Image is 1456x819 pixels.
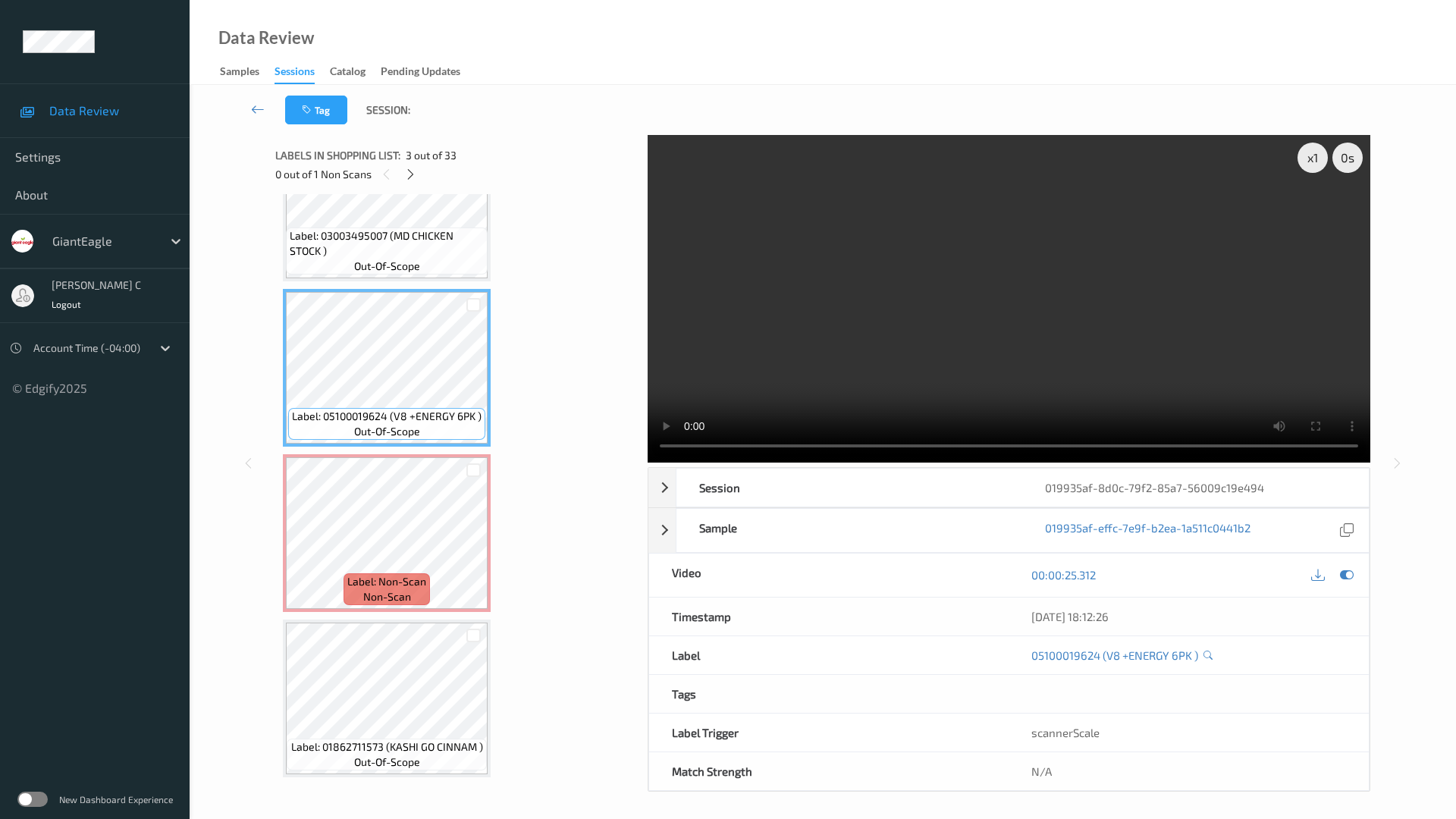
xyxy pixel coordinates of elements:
[275,64,315,84] div: Sessions
[347,574,426,589] span: Label: Non-Scan
[676,509,1023,552] div: Sample
[292,409,482,424] span: Label: 05100019624 (V8 +ENERGY 6PK )
[285,96,347,124] button: Tag
[330,61,381,83] a: Catalog
[1332,143,1363,173] div: 0 s
[354,424,420,439] span: out-of-scope
[290,228,484,259] span: Label: 03003495007 (MD CHICKEN STOCK )
[363,589,411,604] span: non-scan
[220,61,275,83] a: Samples
[275,165,637,184] div: 0 out of 1 Non Scans
[649,752,1009,790] div: Match Strength
[291,739,483,755] span: Label: 01862711573 (KASHI GO CINNAM )
[275,61,330,84] a: Sessions
[1009,714,1369,752] div: scannerScale
[1031,648,1198,663] a: 05100019624 (V8 +ENERGY 6PK )
[366,102,410,118] span: Session:
[648,468,1370,507] div: Session019935af-8d0c-79f2-85a7-56009c19e494
[649,554,1009,597] div: Video
[1031,609,1346,624] div: [DATE] 18:12:26
[354,755,420,770] span: out-of-scope
[1045,520,1250,541] a: 019935af-effc-7e9f-b2ea-1a511c0441b2
[649,636,1009,674] div: Label
[1298,143,1328,173] div: x 1
[275,148,400,163] span: Labels in shopping list:
[1031,567,1096,582] a: 00:00:25.312
[218,30,314,45] div: Data Review
[354,259,420,274] span: out-of-scope
[649,675,1009,713] div: Tags
[649,598,1009,635] div: Timestamp
[649,714,1009,752] div: Label Trigger
[648,508,1370,553] div: Sample019935af-effc-7e9f-b2ea-1a511c0441b2
[1009,752,1369,790] div: N/A
[1022,469,1369,507] div: 019935af-8d0c-79f2-85a7-56009c19e494
[381,64,460,83] div: Pending Updates
[220,64,259,83] div: Samples
[676,469,1023,507] div: Session
[381,61,475,83] a: Pending Updates
[330,64,366,83] div: Catalog
[406,148,457,163] span: 3 out of 33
